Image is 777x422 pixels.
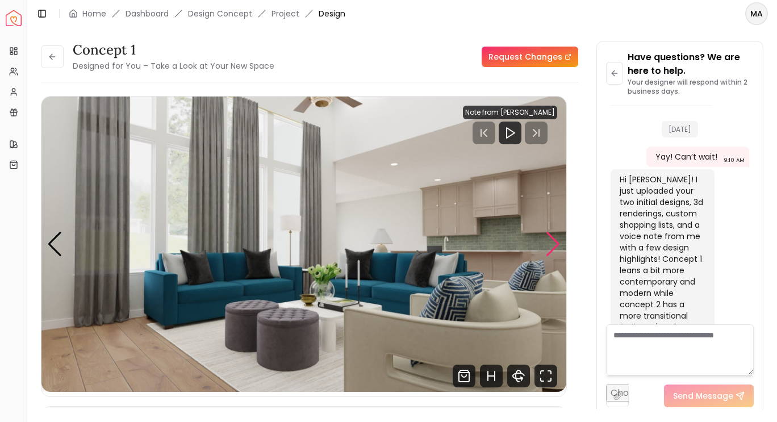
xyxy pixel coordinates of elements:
[6,10,22,26] img: Spacejoy Logo
[188,8,252,19] li: Design Concept
[319,8,345,19] span: Design
[662,121,698,137] span: [DATE]
[628,78,754,96] p: Your designer will respond within 2 business days.
[480,365,503,387] svg: Hotspots Toggle
[69,8,345,19] nav: breadcrumb
[6,10,22,26] a: Spacejoy
[126,8,169,19] a: Dashboard
[41,97,566,392] div: 6 / 6
[482,47,578,67] a: Request Changes
[534,365,557,387] svg: Fullscreen
[463,106,557,119] div: Note from [PERSON_NAME]
[41,97,566,392] img: Design Render 4
[724,154,745,166] div: 9:10 AM
[545,232,561,257] div: Next slide
[271,8,299,19] a: Project
[47,232,62,257] div: Previous slide
[503,126,517,140] svg: Play
[73,41,274,59] h3: concept 1
[745,2,768,25] button: MA
[655,151,717,162] div: Yay! Can’t wait!
[746,3,767,24] span: MA
[73,60,274,72] small: Designed for You – Take a Look at Your New Space
[82,8,106,19] a: Home
[628,51,754,78] p: Have questions? We are here to help.
[41,97,566,392] div: Carousel
[507,365,530,387] svg: 360 View
[453,365,475,387] svg: Shop Products from this design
